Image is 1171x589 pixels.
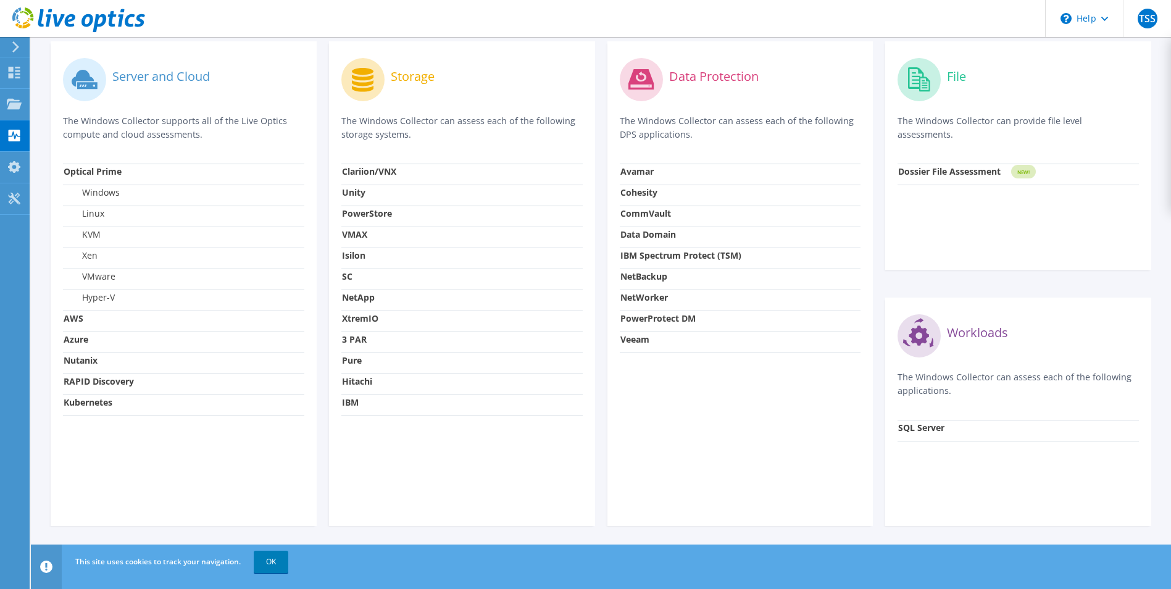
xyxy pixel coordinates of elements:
strong: Azure [64,333,88,345]
strong: Unity [342,186,365,198]
strong: NetApp [342,291,375,303]
span: TSS [1138,9,1157,28]
strong: IBM Spectrum Protect (TSM) [620,249,741,261]
p: The Windows Collector can assess each of the following storage systems. [341,114,583,141]
strong: IBM [342,396,359,408]
strong: Veeam [620,333,649,345]
strong: Hitachi [342,375,372,387]
strong: Pure [342,354,362,366]
p: The Windows Collector can assess each of the following DPS applications. [620,114,861,141]
strong: Optical Prime [64,165,122,177]
label: Linux [64,207,104,220]
tspan: NEW! [1017,169,1030,175]
label: Xen [64,249,98,262]
strong: Data Domain [620,228,676,240]
strong: VMAX [342,228,367,240]
strong: XtremIO [342,312,378,324]
span: This site uses cookies to track your navigation. [75,556,241,567]
strong: Clariion/VNX [342,165,396,177]
label: Windows [64,186,120,199]
strong: SQL Server [898,422,944,433]
strong: SC [342,270,352,282]
strong: Isilon [342,249,365,261]
label: Data Protection [669,70,759,83]
strong: CommVault [620,207,671,219]
strong: 3 PAR [342,333,367,345]
strong: Dossier File Assessment [898,165,1001,177]
p: The Windows Collector can provide file level assessments. [898,114,1139,141]
p: The Windows Collector can assess each of the following applications. [898,370,1139,398]
label: Server and Cloud [112,70,210,83]
strong: PowerStore [342,207,392,219]
a: OK [254,551,288,573]
strong: RAPID Discovery [64,375,134,387]
label: KVM [64,228,101,241]
strong: NetWorker [620,291,668,303]
strong: NetBackup [620,270,667,282]
label: File [947,70,966,83]
label: Workloads [947,327,1008,339]
strong: AWS [64,312,83,324]
svg: \n [1061,13,1072,24]
strong: Avamar [620,165,654,177]
strong: Cohesity [620,186,657,198]
label: Storage [391,70,435,83]
label: Hyper-V [64,291,115,304]
strong: Kubernetes [64,396,112,408]
strong: Nutanix [64,354,98,366]
strong: PowerProtect DM [620,312,696,324]
label: VMware [64,270,115,283]
p: The Windows Collector supports all of the Live Optics compute and cloud assessments. [63,114,304,141]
